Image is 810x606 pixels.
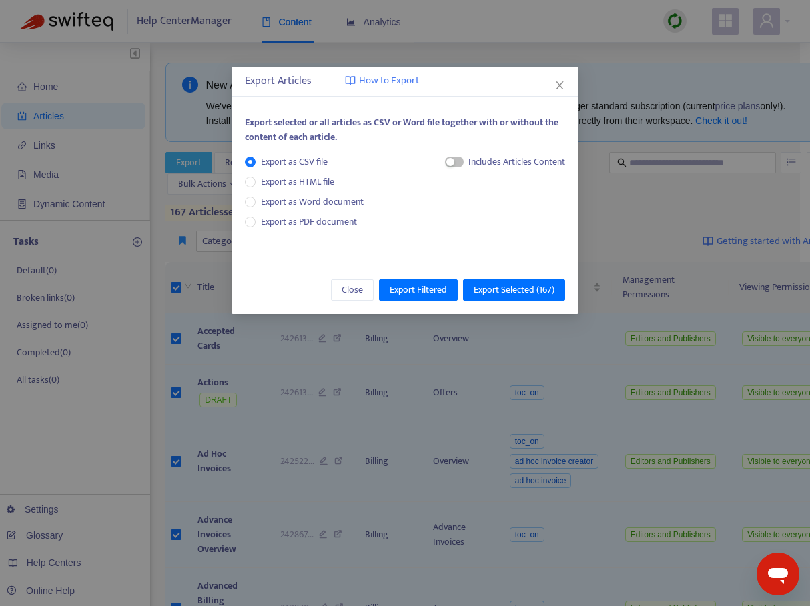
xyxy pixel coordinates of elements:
span: Export selected or all articles as CSV or Word file together with or without the content of each ... [245,115,558,145]
span: Export Selected ( 167 ) [474,283,554,297]
button: Close [331,279,374,301]
span: close [554,80,565,91]
span: Export as HTML file [256,175,340,189]
span: Export as CSV file [256,155,333,169]
span: Export as Word document [256,195,369,209]
span: How to Export [359,73,419,89]
span: Close [342,283,363,297]
iframe: Button to launch messaging window [757,553,799,595]
span: Export as PDF document [261,214,357,229]
div: Export Articles [245,73,565,89]
span: Export Filtered [390,283,447,297]
button: Export Filtered [379,279,458,301]
img: image-link [345,75,356,86]
button: Export Selected (167) [463,279,565,301]
button: Close [552,78,567,93]
a: How to Export [345,73,419,89]
div: Includes Articles Content [468,155,565,169]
